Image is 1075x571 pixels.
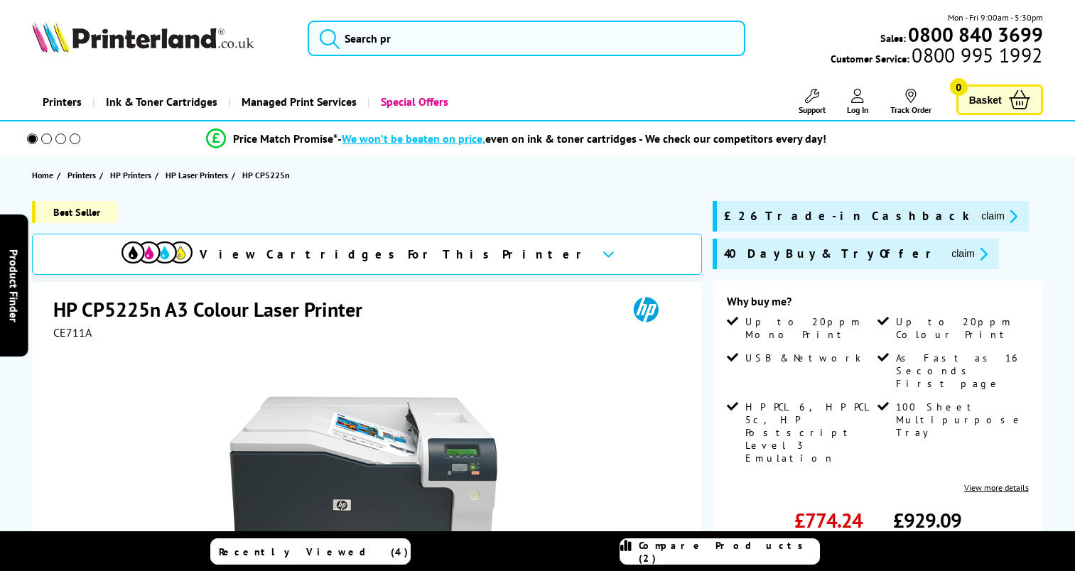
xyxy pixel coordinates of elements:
[121,241,193,263] img: View Cartridges
[948,11,1043,24] span: Mon - Fri 9:00am - 5:30pm
[32,201,118,223] span: Best Seller
[308,21,745,56] input: Search pr
[893,507,961,533] span: £929.09
[896,315,1025,341] span: Up to 20ppm Colour Print
[67,168,99,183] a: Printers
[92,84,228,120] a: Ink & Toner Cartridges
[53,296,377,322] h1: HP CP5225n A3 Colour Laser Printer
[200,246,590,262] span: View Cartridges For This Printer
[908,21,1043,48] b: 0800 840 3699
[639,539,819,565] span: Compare Products (2)
[7,126,1025,151] li: modal_Promise
[727,294,1028,315] div: Why buy me?
[906,28,1043,41] a: 0800 840 3699
[896,401,1025,439] span: 100 Sheet Multipurpose Tray
[831,48,1042,65] span: Customer Service:
[794,507,863,533] span: £774.24
[32,84,92,120] a: Printers
[613,296,679,322] img: HP
[977,208,1022,224] button: promo-description
[228,84,367,120] a: Managed Print Services
[110,168,151,183] span: HP Printers
[724,246,940,262] span: 40 Day Buy & Try Offer
[219,545,409,558] span: Recently Viewed (4)
[964,482,1029,493] a: View more details
[745,401,875,464] span: HP PCL 6, HP PCL 5c, HP Postscript Level 3 Emulation
[890,89,931,115] a: Track Order
[106,84,217,120] span: Ink & Toner Cartridges
[745,315,875,341] span: Up to 20ppm Mono Print
[724,208,970,224] span: £26 Trade-in Cashback
[32,21,290,55] a: Printerland Logo
[969,90,1002,109] span: Basket
[337,131,826,146] div: - even on ink & toner cartridges - We check our competitors every day!
[896,352,1025,390] span: As Fast as 16 Seconds First page
[367,84,459,120] a: Special Offers
[53,325,92,339] span: CE711A
[847,104,869,115] span: Log In
[950,78,968,96] span: 0
[233,131,337,146] span: Price Match Promise*
[32,21,254,53] img: Printerland Logo
[745,352,861,364] span: USB & Network
[956,85,1043,115] a: Basket 0
[847,89,869,115] a: Log In
[799,104,826,115] span: Support
[32,168,57,183] a: Home
[909,48,1042,62] span: 0800 995 1992
[880,31,906,45] span: Sales:
[620,538,820,565] a: Compare Products (2)
[110,168,155,183] a: HP Printers
[7,249,21,322] span: Product Finder
[32,168,53,183] span: Home
[242,168,290,183] span: HP CP5225n
[242,168,293,183] a: HP CP5225n
[947,246,992,262] button: promo-description
[342,131,485,146] span: We won’t be beaten on price,
[799,89,826,115] a: Support
[210,538,411,565] a: Recently Viewed (4)
[166,168,228,183] span: HP Laser Printers
[166,168,232,183] a: HP Laser Printers
[67,168,96,183] span: Printers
